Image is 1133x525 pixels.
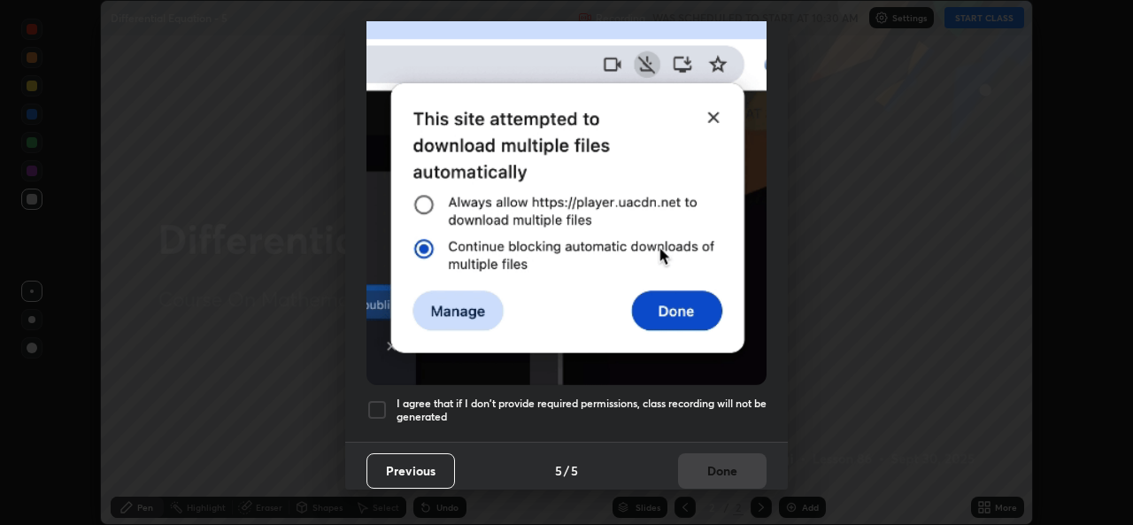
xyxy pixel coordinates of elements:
h4: 5 [571,461,578,480]
h5: I agree that if I don't provide required permissions, class recording will not be generated [397,397,767,424]
button: Previous [366,453,455,489]
h4: 5 [555,461,562,480]
h4: / [564,461,569,480]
